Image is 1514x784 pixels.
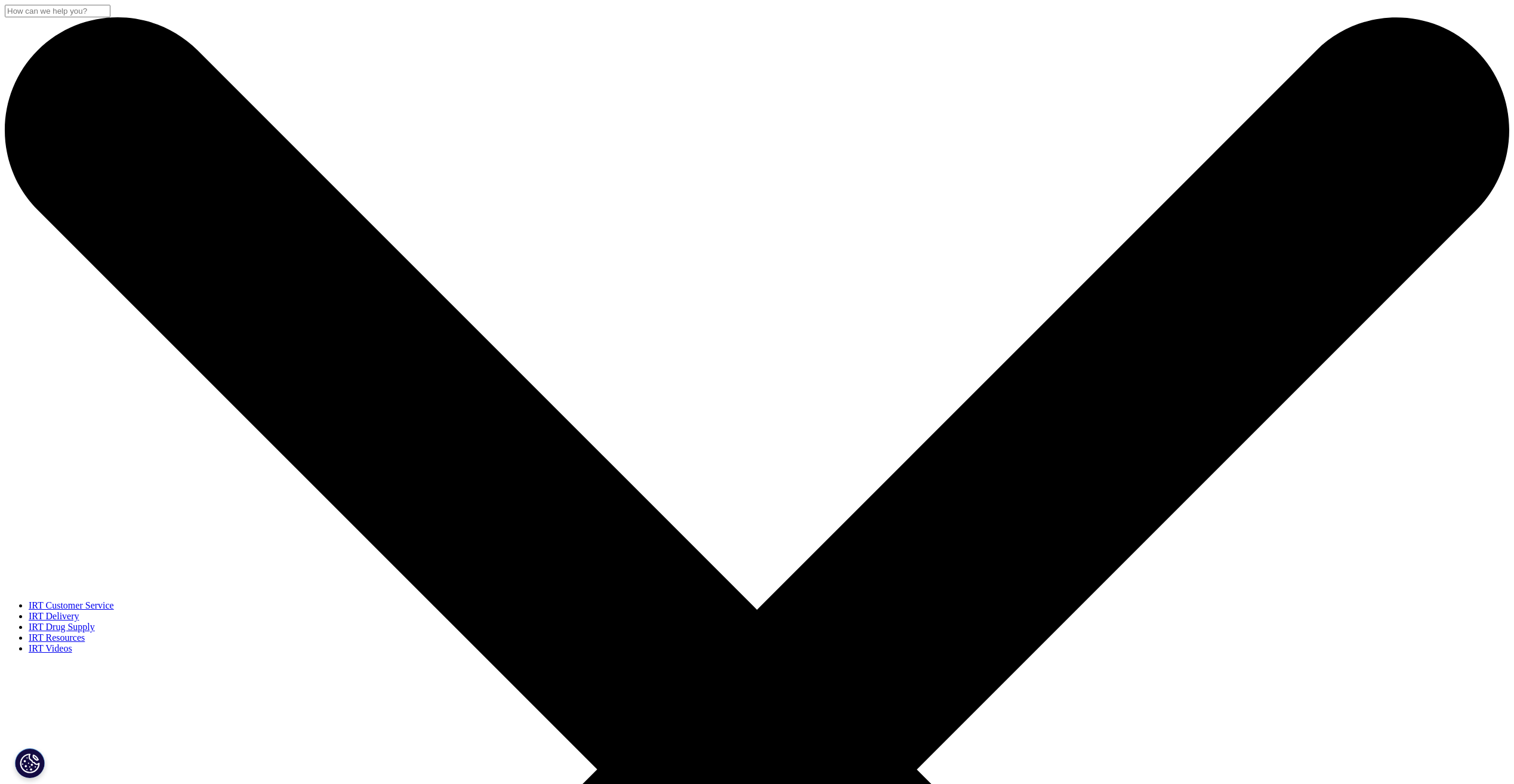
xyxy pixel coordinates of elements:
[29,643,72,653] a: IRT Videos
[29,622,95,632] a: IRT Drug Supply
[5,5,110,17] input: Search
[15,748,45,778] button: Cookies Settings
[29,600,114,610] a: IRT Customer Service
[29,611,79,621] a: IRT Delivery
[29,632,85,643] a: IRT Resources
